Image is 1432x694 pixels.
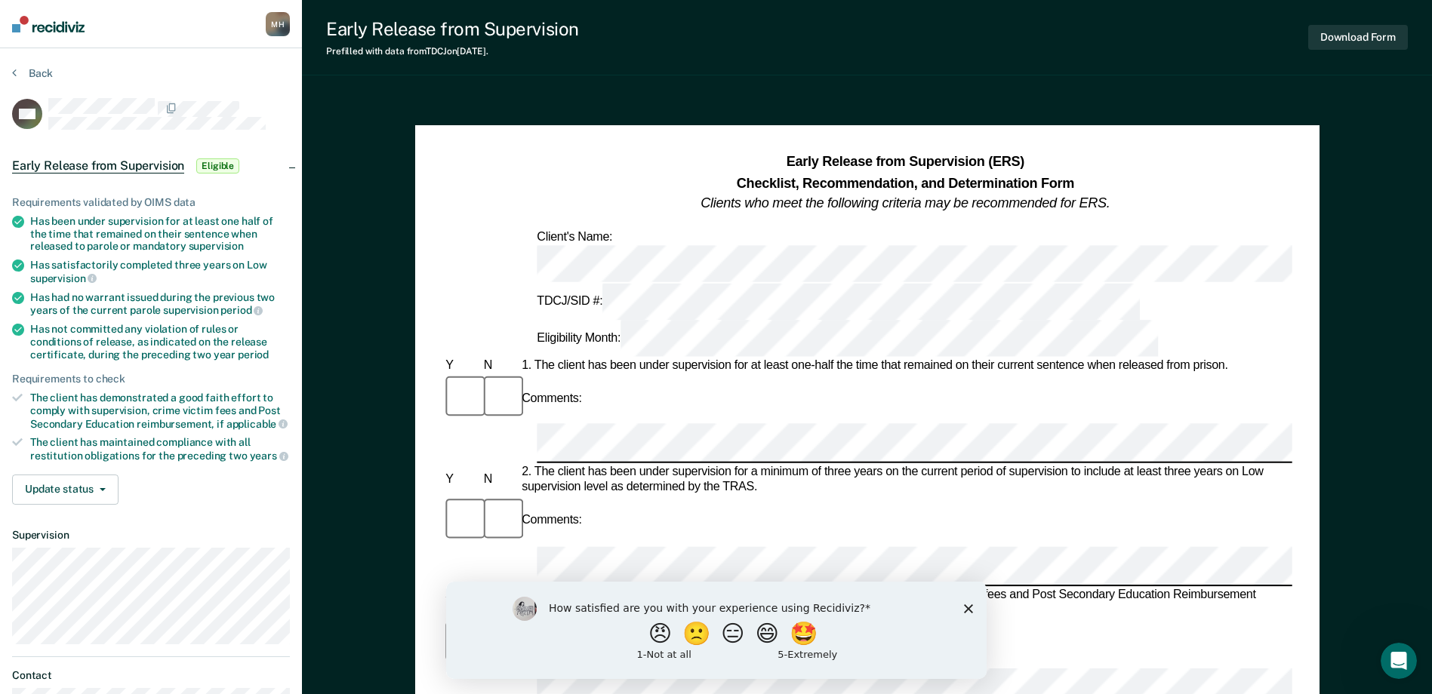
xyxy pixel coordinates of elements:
[1308,25,1408,50] button: Download Form
[30,272,97,284] span: supervision
[12,158,184,173] span: Early Release from Supervision
[12,474,119,505] button: Update status
[250,450,288,462] span: years
[534,283,1143,320] div: TDCJ/SID #:
[519,358,1292,373] div: 1. The client has been under supervision for at least one-half the time that remained on their cu...
[266,12,290,36] button: MH
[189,240,244,252] span: supervision
[442,473,480,488] div: Y
[12,66,53,80] button: Back
[480,358,518,373] div: N
[30,436,290,462] div: The client has maintained compliance with all restitution obligations for the preceding two
[266,12,290,36] div: M H
[519,465,1292,496] div: 2. The client has been under supervision for a minimum of three years on the current period of su...
[30,323,290,361] div: Has not committed any violation of rules or conditions of release, as indicated on the release ce...
[519,391,585,406] div: Comments:
[519,588,1292,618] div: 3. The client has demonstrated a good faith effort to comply with supervision, crime victim fees ...
[442,595,480,610] div: Y
[12,16,85,32] img: Recidiviz
[326,46,579,57] div: Prefilled with data from TDCJ on [DATE] .
[220,304,263,316] span: period
[226,418,288,430] span: applicable
[12,669,290,682] dt: Contact
[786,155,1024,170] strong: Early Release from Supervision (ERS)
[30,291,290,317] div: Has had no warrant issued during the previous two years of the current parole supervision
[442,358,480,373] div: Y
[30,259,290,284] div: Has satisfactorily completed three years on Low
[12,529,290,542] dt: Supervision
[519,514,585,529] div: Comments:
[534,320,1161,357] div: Eligibility Month:
[446,582,987,679] iframe: Survey by Kim from Recidiviz
[196,158,239,173] span: Eligible
[30,392,290,430] div: The client has demonstrated a good faith effort to comply with supervision, crime victim fees and...
[238,349,269,361] span: period
[1381,643,1417,679] iframe: Intercom live chat
[326,18,579,40] div: Early Release from Supervision
[480,473,518,488] div: N
[737,175,1074,190] strong: Checklist, Recommendation, and Determination Form
[30,215,290,253] div: Has been under supervision for at least one half of the time that remained on their sentence when...
[12,196,290,209] div: Requirements validated by OIMS data
[701,195,1110,210] em: Clients who meet the following criteria may be recommended for ERS.
[12,373,290,385] div: Requirements to check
